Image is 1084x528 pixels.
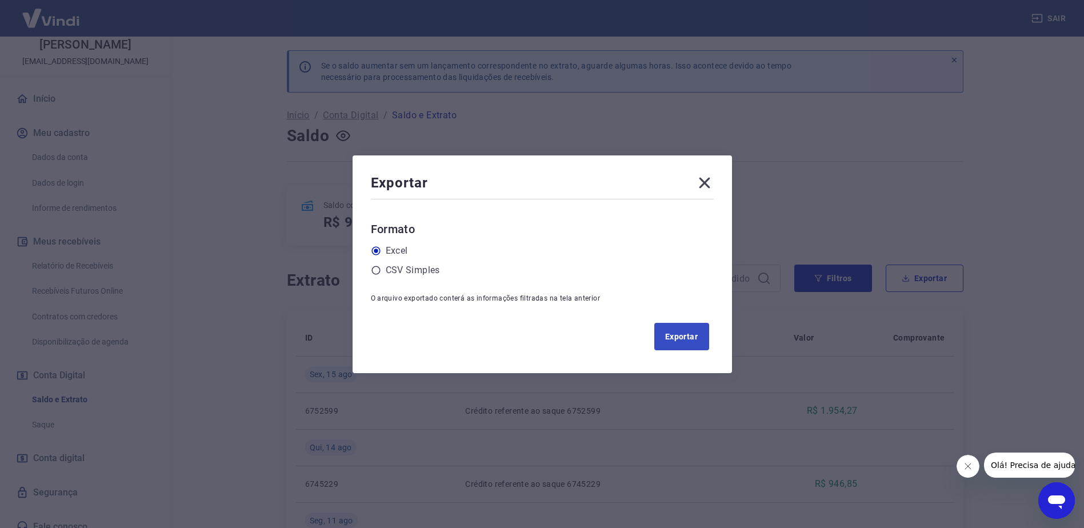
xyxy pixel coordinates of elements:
[371,174,714,197] div: Exportar
[7,8,96,17] span: Olá! Precisa de ajuda?
[386,244,408,258] label: Excel
[957,455,979,478] iframe: Fechar mensagem
[1038,482,1075,519] iframe: Botão para abrir a janela de mensagens
[386,263,440,277] label: CSV Simples
[654,323,709,350] button: Exportar
[984,453,1075,478] iframe: Mensagem da empresa
[371,294,601,302] span: O arquivo exportado conterá as informações filtradas na tela anterior
[371,220,714,238] h6: Formato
